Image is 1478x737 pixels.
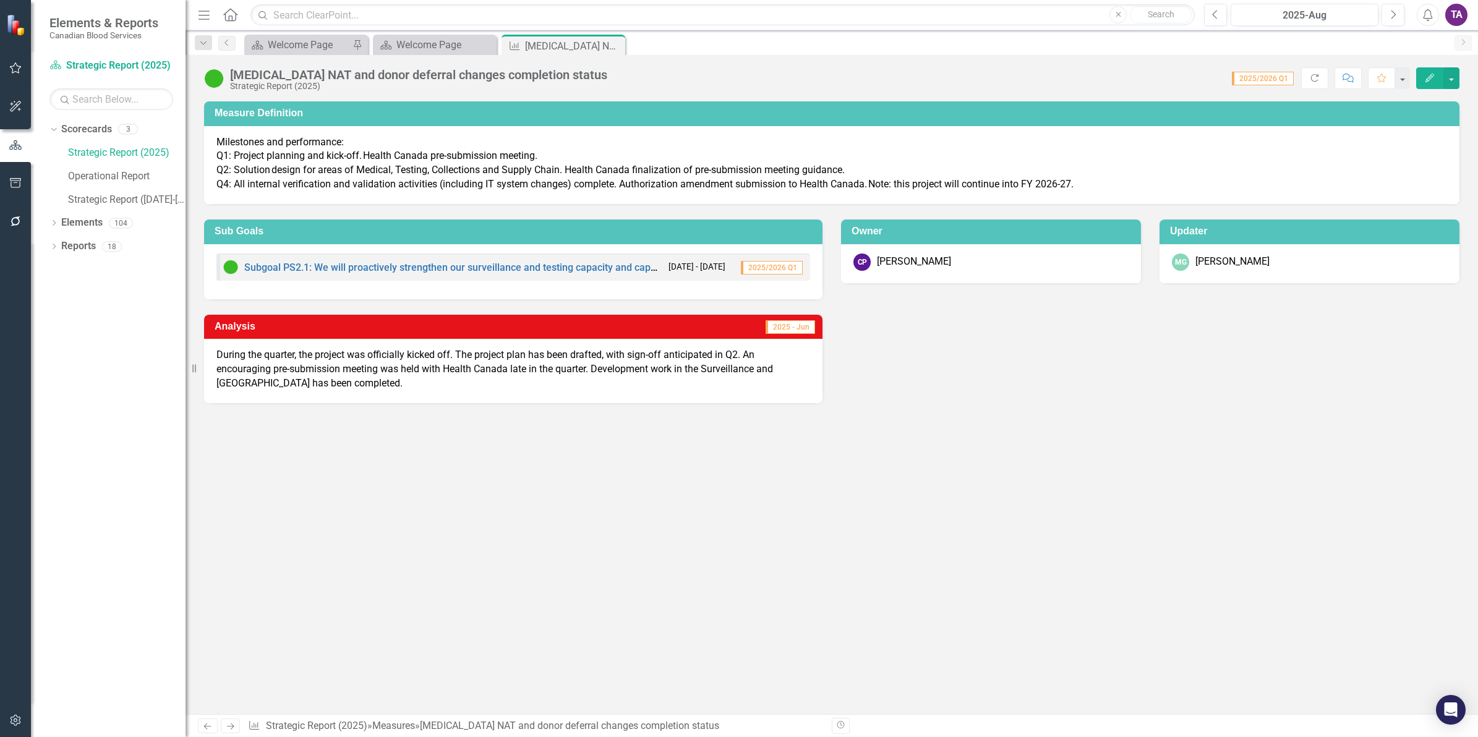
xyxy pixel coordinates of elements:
img: On Target [223,260,238,275]
p: Milestones and performance: Q1: Project planning and kick-off. Health Canada pre-submission meeti... [216,135,1447,192]
div: [PERSON_NAME] [877,255,951,269]
input: Search ClearPoint... [250,4,1195,26]
div: Open Intercom Messenger [1436,695,1466,725]
h3: Analysis [215,321,482,332]
button: TA [1445,4,1467,26]
a: Elements [61,216,103,230]
div: [MEDICAL_DATA] NAT and donor deferral changes completion status [230,68,607,82]
p: During the quarter, the project was officially kicked off. The project plan has been drafted, wit... [216,348,810,391]
a: Welcome Page [247,37,349,53]
span: Search [1148,9,1174,19]
div: 3 [118,124,138,135]
div: » » [248,719,822,733]
span: 2025/2026 Q1 [1232,72,1294,85]
div: 18 [102,241,122,252]
span: 2025 - Jun [766,320,815,334]
a: Scorecards [61,122,112,137]
h3: Updater [1170,226,1453,237]
div: [PERSON_NAME] [1195,255,1270,269]
a: Operational Report [68,169,186,184]
span: Elements & Reports [49,15,158,30]
h3: Sub Goals [215,226,816,237]
a: Strategic Report ([DATE]-[DATE]) (Archive) [68,193,186,207]
h3: Owner [852,226,1135,237]
div: Welcome Page [396,37,493,53]
div: 104 [109,218,133,228]
button: 2025-Aug [1231,4,1378,26]
div: Strategic Report (2025) [230,82,607,91]
div: 2025-Aug [1235,8,1374,23]
div: Welcome Page [268,37,349,53]
a: Strategic Report (2025) [49,59,173,73]
img: ClearPoint Strategy [6,14,28,36]
a: Subgoal PS2.1: We will proactively strengthen our surveillance and testing capacity and capabilit... [244,262,1004,273]
a: Strategic Report (2025) [266,720,367,731]
div: [MEDICAL_DATA] NAT and donor deferral changes completion status [420,720,719,731]
a: Strategic Report (2025) [68,146,186,160]
div: CP [853,253,871,271]
a: Welcome Page [376,37,493,53]
small: [DATE] - [DATE] [669,261,725,273]
a: Measures [372,720,415,731]
div: MG [1172,253,1189,271]
input: Search Below... [49,88,173,110]
h3: Measure Definition [215,108,1453,119]
img: On Target [204,69,224,88]
a: Reports [61,239,96,253]
button: Search [1130,6,1192,23]
div: [MEDICAL_DATA] NAT and donor deferral changes completion status [525,38,622,54]
span: 2025/2026 Q1 [741,261,803,275]
small: Canadian Blood Services [49,30,158,40]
